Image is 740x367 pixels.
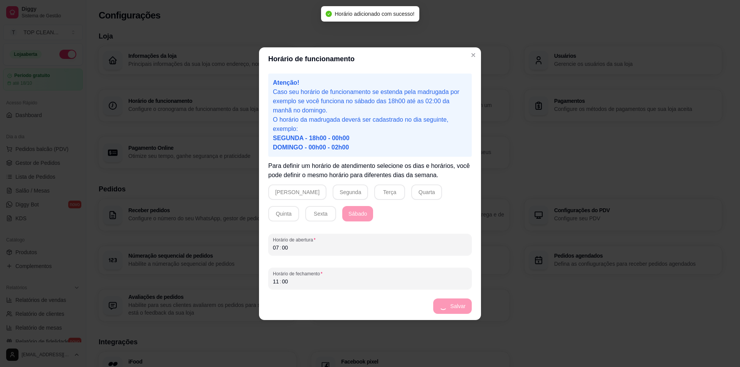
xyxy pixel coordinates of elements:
span: DOMINGO - 00h00 - 02h00 [273,144,349,151]
div: : [279,244,282,251]
header: Horário de funcionamento [259,47,481,70]
div: minute, [281,278,289,285]
div: minute, [281,244,289,251]
span: Horário de abertura [273,237,467,243]
p: Atenção! [273,78,467,87]
div: hour, [272,278,280,285]
span: Horário adicionado com sucesso! [335,11,415,17]
p: Caso seu horário de funcionamento se estenda pela madrugada por exemplo se você funciona no sábad... [273,87,467,115]
div: : [279,278,282,285]
span: SEGUNDA - 18h00 - 00h00 [273,135,350,141]
div: hour, [272,244,280,251]
p: Para definir um horário de atendimento selecione os dias e horários, você pode definir o mesmo ho... [268,161,472,180]
span: check-circle [326,11,332,17]
p: O horário da madrugada deverá ser cadastrado no dia seguinte, exemplo: [273,115,467,152]
span: Horário de fechamento [273,271,467,277]
button: Close [467,49,479,61]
